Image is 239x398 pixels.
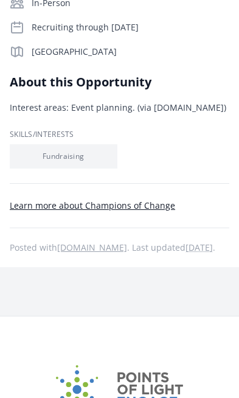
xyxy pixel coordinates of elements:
[185,242,213,253] abbr: Mon, Sep 30, 2024 4:22 AM
[57,242,127,253] a: [DOMAIN_NAME]
[32,21,229,33] p: Recruiting through [DATE]
[10,144,117,169] li: Fundraising
[10,243,229,253] p: Posted with . Last updated .
[10,200,175,211] a: Learn more about Champions of Change
[10,130,229,139] h3: Skills/Interests
[10,74,229,91] h2: About this Opportunity
[32,46,229,58] p: [GEOGRAPHIC_DATA]
[10,100,229,115] p: Interest areas: Event planning. (via [DOMAIN_NAME])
